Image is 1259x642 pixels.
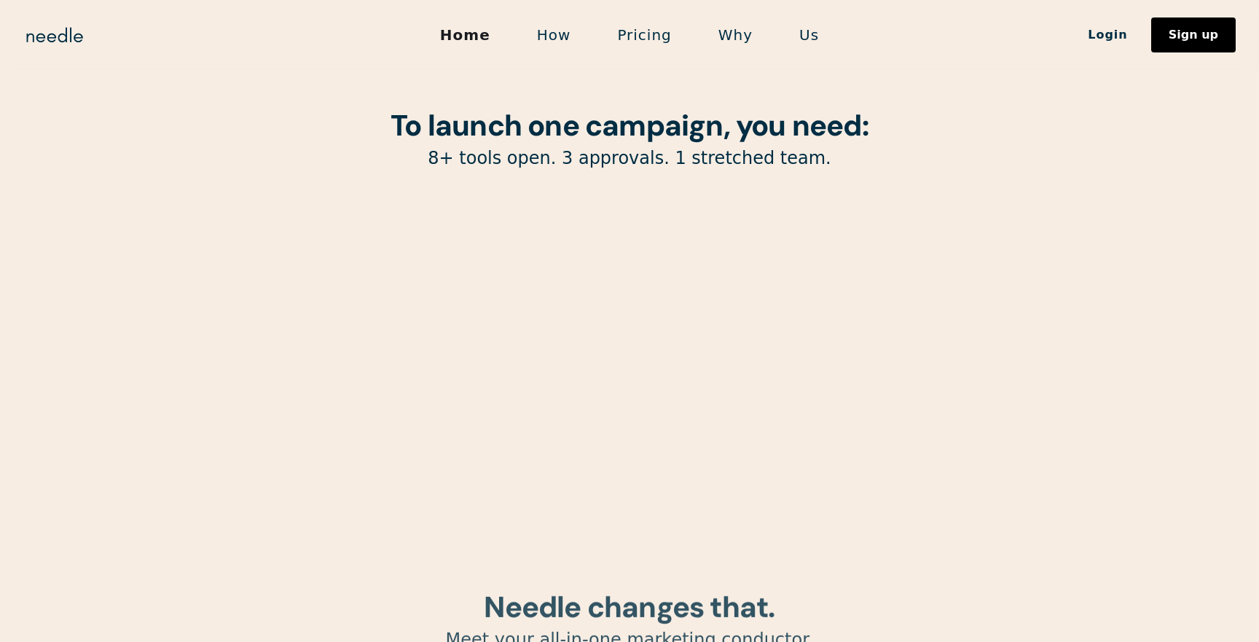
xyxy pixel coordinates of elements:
strong: To launch one campaign, you need: [391,106,868,144]
strong: Needle changes that. [484,588,774,626]
div: Sign up [1169,29,1218,41]
a: How [514,20,595,50]
a: Why [695,20,776,50]
p: 8+ tools open. 3 approvals. 1 stretched team. [258,147,1001,170]
a: Us [776,20,842,50]
a: Home [417,20,514,50]
a: Login [1064,23,1151,47]
a: Pricing [594,20,694,50]
a: Sign up [1151,17,1236,52]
